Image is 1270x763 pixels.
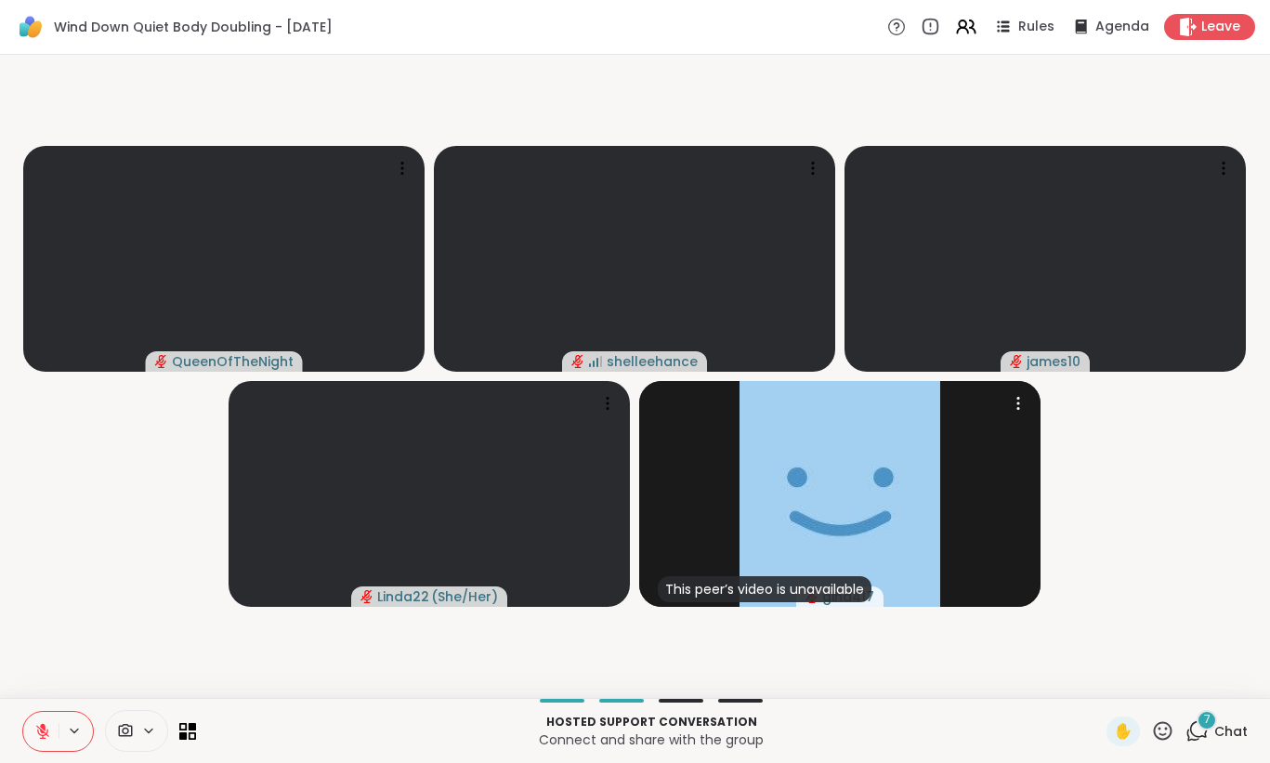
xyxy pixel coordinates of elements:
span: james10 [1027,352,1080,371]
img: ShareWell Logomark [15,11,46,43]
span: Leave [1201,18,1240,36]
span: ✋ [1114,720,1133,743]
span: ( She/Her ) [431,587,498,606]
span: Agenda [1095,18,1149,36]
span: Chat [1214,722,1248,741]
span: Linda22 [377,587,429,606]
span: Rules [1018,18,1054,36]
div: This peer’s video is unavailable [658,576,871,602]
span: 7 [1204,712,1211,728]
span: audio-muted [1010,355,1023,368]
span: shelleehance [607,352,698,371]
img: gina417 [740,381,940,607]
span: QueenOfTheNight [172,352,294,371]
span: audio-muted [360,590,373,603]
p: Hosted support conversation [207,714,1095,730]
span: audio-muted [571,355,584,368]
span: audio-muted [155,355,168,368]
p: Connect and share with the group [207,730,1095,749]
span: Wind Down Quiet Body Doubling - [DATE] [54,18,333,36]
